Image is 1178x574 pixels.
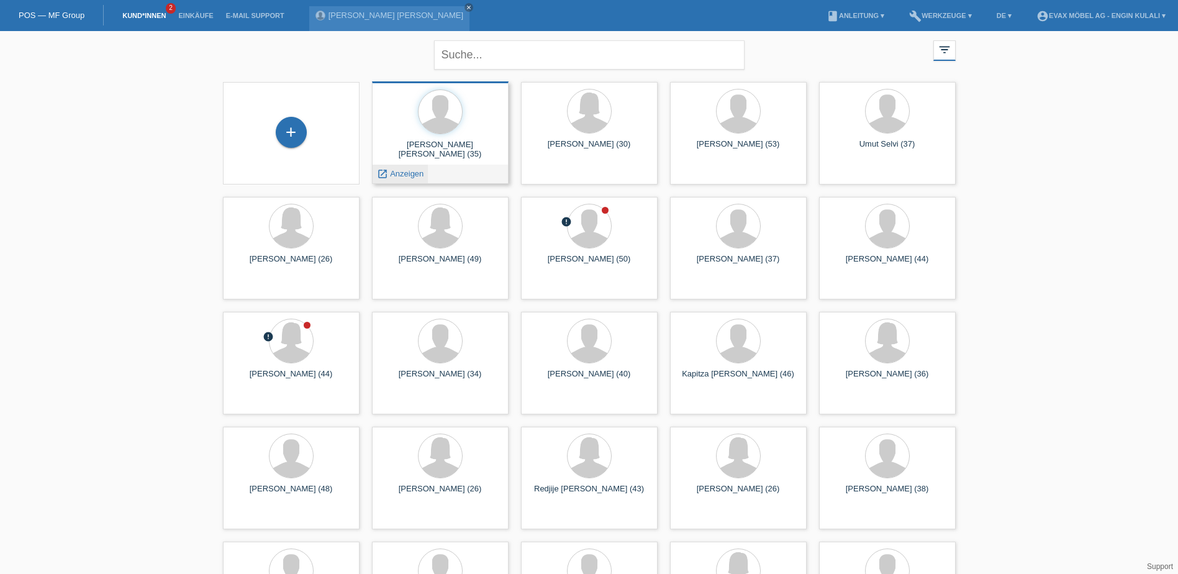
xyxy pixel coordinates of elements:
[382,484,499,504] div: [PERSON_NAME] (26)
[377,169,424,178] a: launch Anzeigen
[116,12,172,19] a: Kund*innen
[328,11,463,20] a: [PERSON_NAME] [PERSON_NAME]
[382,140,499,160] div: [PERSON_NAME] [PERSON_NAME] (35)
[829,254,946,274] div: [PERSON_NAME] (44)
[938,43,951,57] i: filter_list
[233,484,350,504] div: [PERSON_NAME] (48)
[382,254,499,274] div: [PERSON_NAME] (49)
[1147,562,1173,571] a: Support
[466,4,472,11] i: close
[220,12,291,19] a: E-Mail Support
[166,3,176,14] span: 2
[172,12,219,19] a: Einkäufe
[263,331,274,342] i: error
[531,254,648,274] div: [PERSON_NAME] (50)
[1036,10,1049,22] i: account_circle
[531,484,648,504] div: Redjije [PERSON_NAME] (43)
[377,168,388,180] i: launch
[820,12,890,19] a: bookAnleitung ▾
[233,254,350,274] div: [PERSON_NAME] (26)
[531,139,648,159] div: [PERSON_NAME] (30)
[903,12,978,19] a: buildWerkzeuge ▾
[276,122,306,143] div: Kund*in hinzufügen
[680,369,797,389] div: Kapitza [PERSON_NAME] (46)
[464,3,473,12] a: close
[561,216,572,229] div: Unbestätigt, in Bearbeitung
[680,254,797,274] div: [PERSON_NAME] (37)
[390,169,424,178] span: Anzeigen
[680,139,797,159] div: [PERSON_NAME] (53)
[1030,12,1172,19] a: account_circleEVAX Möbel AG - Engin Kulali ▾
[827,10,839,22] i: book
[531,369,648,389] div: [PERSON_NAME] (40)
[829,139,946,159] div: Umut Selvi (37)
[829,369,946,389] div: [PERSON_NAME] (36)
[909,10,922,22] i: build
[990,12,1018,19] a: DE ▾
[233,369,350,389] div: [PERSON_NAME] (44)
[829,484,946,504] div: [PERSON_NAME] (38)
[434,40,745,70] input: Suche...
[263,331,274,344] div: Unbestätigt, in Bearbeitung
[680,484,797,504] div: [PERSON_NAME] (26)
[19,11,84,20] a: POS — MF Group
[382,369,499,389] div: [PERSON_NAME] (34)
[561,216,572,227] i: error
